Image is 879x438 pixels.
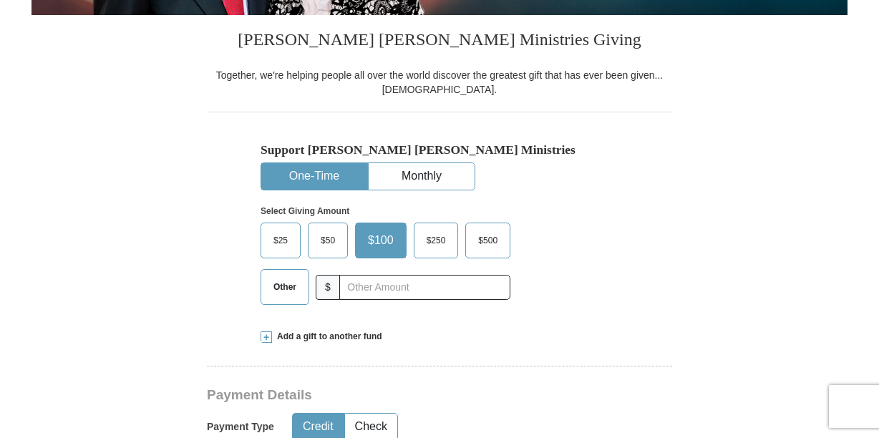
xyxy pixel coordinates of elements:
[261,163,367,190] button: One-Time
[207,68,672,97] div: Together, we're helping people all over the world discover the greatest gift that has ever been g...
[266,230,295,251] span: $25
[261,206,349,216] strong: Select Giving Amount
[314,230,342,251] span: $50
[207,15,672,68] h3: [PERSON_NAME] [PERSON_NAME] Ministries Giving
[316,275,340,300] span: $
[266,276,303,298] span: Other
[207,421,274,433] h5: Payment Type
[419,230,453,251] span: $250
[361,230,401,251] span: $100
[339,275,510,300] input: Other Amount
[261,142,618,157] h5: Support [PERSON_NAME] [PERSON_NAME] Ministries
[471,230,505,251] span: $500
[207,387,572,404] h3: Payment Details
[369,163,475,190] button: Monthly
[272,331,382,343] span: Add a gift to another fund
